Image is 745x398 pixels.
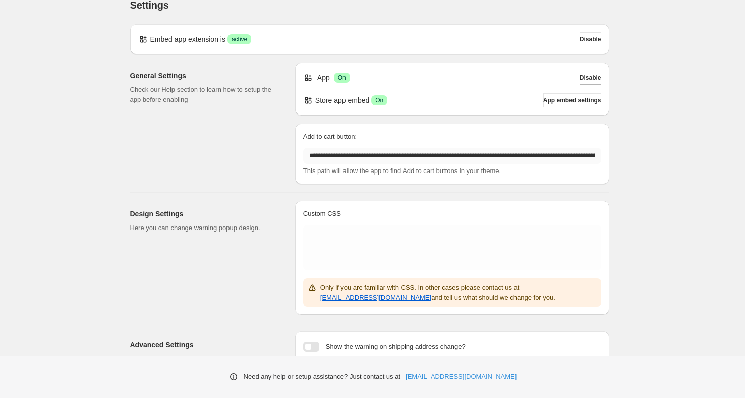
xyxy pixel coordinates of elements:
span: Disable [580,74,601,82]
p: Show the warning on shipping address change? [326,342,466,352]
p: Only if you are familiar with CSS. In other cases please contact us at and tell us what should we... [320,282,597,303]
button: Disable [580,32,601,46]
p: App [317,73,330,83]
h2: Advanced Settings [130,339,279,350]
p: Using the snippet provided you can enable the app on checkout pages (Shopify Plus only). [130,354,279,374]
span: active [232,35,247,43]
button: Disable [580,71,601,85]
span: On [338,74,346,82]
span: App embed settings [543,96,601,104]
h2: Design Settings [130,209,279,219]
h2: General Settings [130,71,279,81]
p: Here you can change warning popup design. [130,223,279,233]
span: On [375,96,383,104]
p: Check our Help section to learn how to setup the app before enabling [130,85,279,105]
span: Custom CSS [303,210,341,217]
span: If disabled, the warning is normally shown when a customer proceeds to the next checkout step. [323,355,586,372]
p: Store app embed [315,95,369,105]
span: Add to cart button: [303,133,357,140]
a: [EMAIL_ADDRESS][DOMAIN_NAME] [320,294,431,301]
a: [EMAIL_ADDRESS][DOMAIN_NAME] [406,372,517,382]
span: Disable [580,35,601,43]
button: App embed settings [543,93,601,107]
p: Embed app extension is [150,34,225,44]
span: This path will allow the app to find Add to cart buttons in your theme. [303,167,501,175]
